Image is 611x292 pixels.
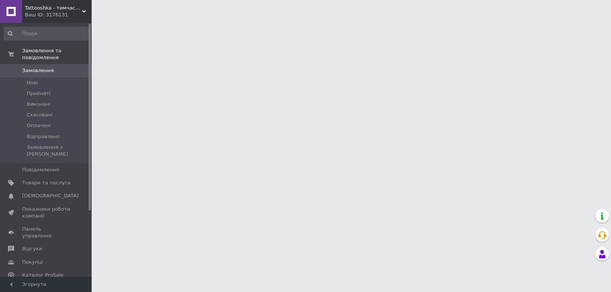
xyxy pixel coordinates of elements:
span: Скасовані [27,111,53,118]
span: Замовлення [22,67,54,74]
span: Відправлено [27,133,60,140]
span: Замовлення та повідомлення [22,47,92,61]
span: Прийняті [27,90,50,97]
span: Покупці [22,259,43,266]
span: Каталог ProSale [22,272,63,279]
input: Пошук [4,27,90,40]
span: Виконані [27,101,50,108]
span: Відгуки [22,245,42,252]
span: [DEMOGRAPHIC_DATA] [22,192,79,199]
span: Повідомлення [22,166,59,173]
span: Товари та послуги [22,179,71,186]
span: Нові [27,79,38,86]
div: Ваш ID: 3176131 [25,11,92,18]
span: Замовлення з [PERSON_NAME] [27,144,89,158]
span: Показники роботи компанії [22,206,71,219]
span: Tattooshka - тимчасові тату та 3D стікери [25,5,82,11]
span: Панель управління [22,226,71,239]
span: Оплачені [27,122,51,129]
